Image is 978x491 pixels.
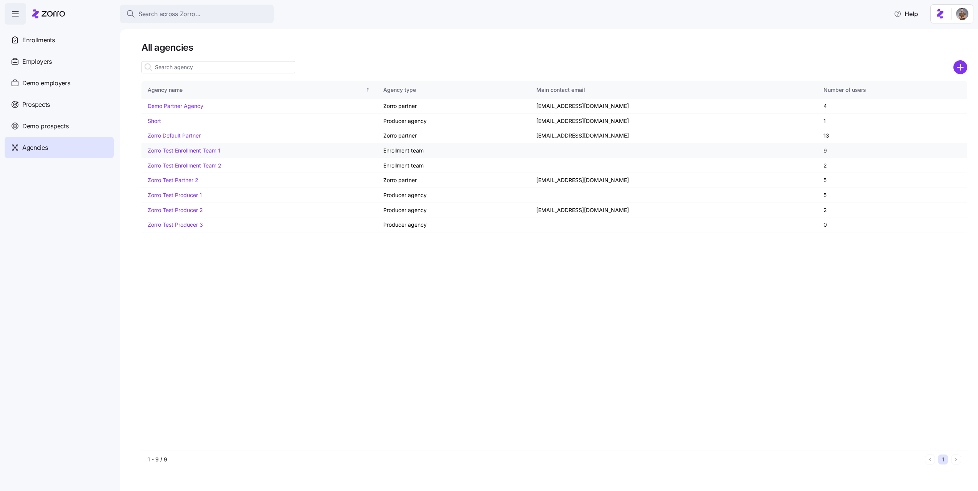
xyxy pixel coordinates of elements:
[148,207,203,213] a: Zorro Test Producer 2
[22,143,48,153] span: Agencies
[5,115,114,137] a: Demo prospects
[817,128,967,143] td: 13
[817,173,967,188] td: 5
[377,217,530,232] td: Producer agency
[22,57,52,66] span: Employers
[925,455,935,464] button: Previous page
[148,118,161,124] a: Short
[5,29,114,51] a: Enrollments
[956,8,968,20] img: 4405efb6-a4ff-4e3b-b971-a8a12b62b3ee-1719735568656.jpeg
[377,99,530,114] td: Zorro partner
[148,103,203,109] a: Demo Partner Agency
[377,203,530,218] td: Producer agency
[817,188,967,203] td: 5
[148,86,364,94] div: Agency name
[817,217,967,232] td: 0
[530,114,817,129] td: [EMAIL_ADDRESS][DOMAIN_NAME]
[148,177,198,183] a: Zorro Test Partner 2
[817,114,967,129] td: 1
[377,128,530,143] td: Zorro partner
[5,137,114,158] a: Agencies
[148,456,922,463] div: 1 - 9 / 9
[22,121,69,131] span: Demo prospects
[530,128,817,143] td: [EMAIL_ADDRESS][DOMAIN_NAME]
[148,221,203,228] a: Zorro Test Producer 3
[377,143,530,158] td: Enrollment team
[148,132,201,139] a: Zorro Default Partner
[365,87,371,93] div: Sorted ascending
[5,72,114,94] a: Demo employers
[148,162,221,169] a: Zorro Test Enrollment Team 2
[22,35,55,45] span: Enrollments
[141,41,967,53] h1: All agencies
[938,455,948,464] button: 1
[530,99,817,114] td: [EMAIL_ADDRESS][DOMAIN_NAME]
[22,78,70,88] span: Demo employers
[141,81,377,99] th: Agency nameSorted ascending
[377,173,530,188] td: Zorro partner
[148,147,220,154] a: Zorro Test Enrollment Team 1
[141,61,295,73] input: Search agency
[817,99,967,114] td: 4
[823,86,961,94] div: Number of users
[817,143,967,158] td: 9
[5,94,114,115] a: Prospects
[377,158,530,173] td: Enrollment team
[383,86,524,94] div: Agency type
[817,203,967,218] td: 2
[22,100,50,109] span: Prospects
[120,5,274,23] button: Search across Zorro...
[148,192,202,198] a: Zorro Test Producer 1
[536,86,811,94] div: Main contact email
[530,203,817,218] td: [EMAIL_ADDRESS][DOMAIN_NAME]
[953,60,967,74] svg: add icon
[377,114,530,129] td: Producer agency
[817,158,967,173] td: 2
[894,9,918,18] span: Help
[377,188,530,203] td: Producer agency
[530,173,817,188] td: [EMAIL_ADDRESS][DOMAIN_NAME]
[138,9,201,19] span: Search across Zorro...
[5,51,114,72] a: Employers
[951,455,961,464] button: Next page
[888,6,924,22] button: Help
